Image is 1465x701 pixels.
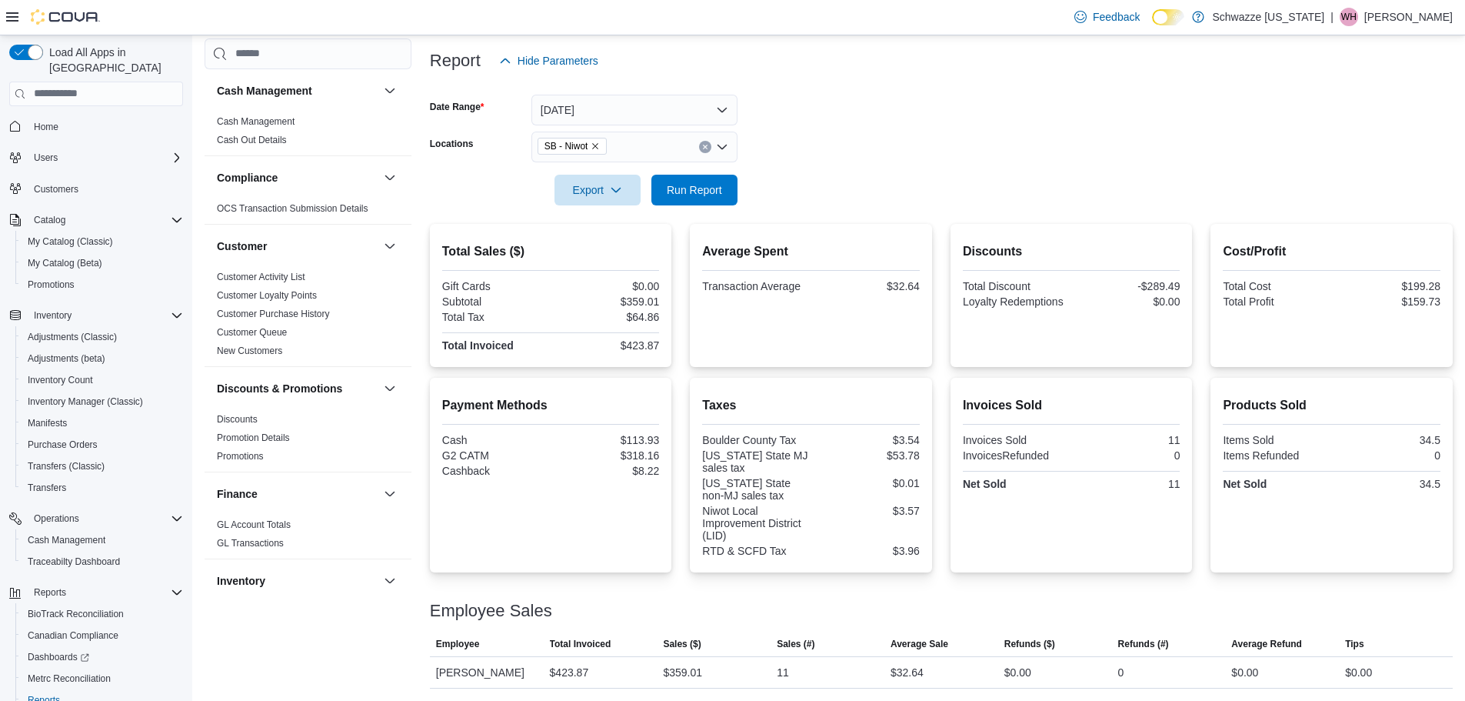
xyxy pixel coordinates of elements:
[28,306,78,325] button: Inventory
[28,673,111,685] span: Metrc Reconciliation
[28,374,93,386] span: Inventory Count
[518,53,598,68] span: Hide Parameters
[3,209,189,231] button: Catalog
[217,486,378,502] button: Finance
[217,414,258,425] a: Discounts
[550,663,589,682] div: $423.87
[814,434,920,446] div: $3.54
[34,586,66,599] span: Reports
[28,235,113,248] span: My Catalog (Classic)
[381,169,399,187] button: Compliance
[430,52,481,70] h3: Report
[28,179,183,199] span: Customers
[1364,8,1453,26] p: [PERSON_NAME]
[1004,663,1031,682] div: $0.00
[22,626,183,645] span: Canadian Compliance
[1330,8,1333,26] p: |
[3,508,189,529] button: Operations
[28,279,75,291] span: Promotions
[1074,434,1180,446] div: 11
[22,457,183,476] span: Transfers (Classic)
[28,211,72,229] button: Catalog
[430,657,544,688] div: [PERSON_NAME]
[15,369,189,391] button: Inventory Count
[28,583,72,602] button: Reports
[205,268,411,366] div: Customer
[702,396,920,415] h2: Taxes
[217,538,284,549] a: GL Transactions
[381,379,399,398] button: Discounts & Promotions
[15,456,189,477] button: Transfers (Classic)
[1074,478,1180,490] div: 11
[15,326,189,348] button: Adjustments (Classic)
[702,280,807,292] div: Transaction Average
[1345,663,1372,682] div: $0.00
[22,531,183,549] span: Cash Management
[15,529,189,551] button: Cash Management
[22,349,183,368] span: Adjustments (beta)
[28,460,105,472] span: Transfers (Classic)
[22,552,183,571] span: Traceabilty Dashboard
[591,142,600,151] button: Remove SB - Niwot from selection in this group
[814,449,920,462] div: $53.78
[217,326,287,339] span: Customer Queue
[702,477,807,502] div: [US_STATE] State non-MJ sales tax
[1223,434,1328,446] div: Items Sold
[3,178,189,200] button: Customers
[442,339,514,352] strong: Total Invoiced
[28,509,183,528] span: Operations
[22,349,112,368] a: Adjustments (beta)
[3,582,189,603] button: Reports
[663,663,702,682] div: $359.01
[963,242,1180,261] h2: Discounts
[963,280,1068,292] div: Total Discount
[1223,449,1328,462] div: Items Refunded
[22,479,183,497] span: Transfers
[699,141,711,153] button: Clear input
[531,95,737,125] button: [DATE]
[15,434,189,456] button: Purchase Orders
[217,519,291,531] span: GL Account Totals
[442,311,548,323] div: Total Tax
[963,449,1068,462] div: InvoicesRefunded
[554,434,659,446] div: $113.93
[22,648,183,666] span: Dashboards
[15,668,189,689] button: Metrc Reconciliation
[217,519,291,530] a: GL Account Totals
[217,432,290,443] a: Promotion Details
[702,505,807,542] div: Niwot Local Improvement District (LID)
[217,115,295,128] span: Cash Management
[22,232,119,251] a: My Catalog (Classic)
[22,275,81,294] a: Promotions
[1074,280,1180,292] div: -$289.49
[217,239,378,254] button: Customer
[550,638,611,650] span: Total Invoiced
[28,118,65,136] a: Home
[1231,663,1258,682] div: $0.00
[814,505,920,517] div: $3.57
[1118,638,1169,650] span: Refunds (#)
[544,139,588,154] span: SB - Niwot
[22,392,149,411] a: Inventory Manager (Classic)
[554,175,641,205] button: Export
[430,602,552,620] h3: Employee Sales
[554,465,659,477] div: $8.22
[22,414,183,432] span: Manifests
[22,436,104,454] a: Purchase Orders
[28,257,102,269] span: My Catalog (Beta)
[963,396,1180,415] h2: Invoices Sold
[442,242,660,261] h2: Total Sales ($)
[34,121,58,133] span: Home
[651,175,737,205] button: Run Report
[28,482,66,494] span: Transfers
[43,45,183,75] span: Load All Apps in [GEOGRAPHIC_DATA]
[15,348,189,369] button: Adjustments (beta)
[442,280,548,292] div: Gift Cards
[28,608,124,620] span: BioTrack Reconciliation
[28,180,85,199] a: Customers
[28,417,67,429] span: Manifests
[1004,638,1055,650] span: Refunds ($)
[963,434,1068,446] div: Invoices Sold
[702,545,807,557] div: RTD & SCFD Tax
[34,512,79,525] span: Operations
